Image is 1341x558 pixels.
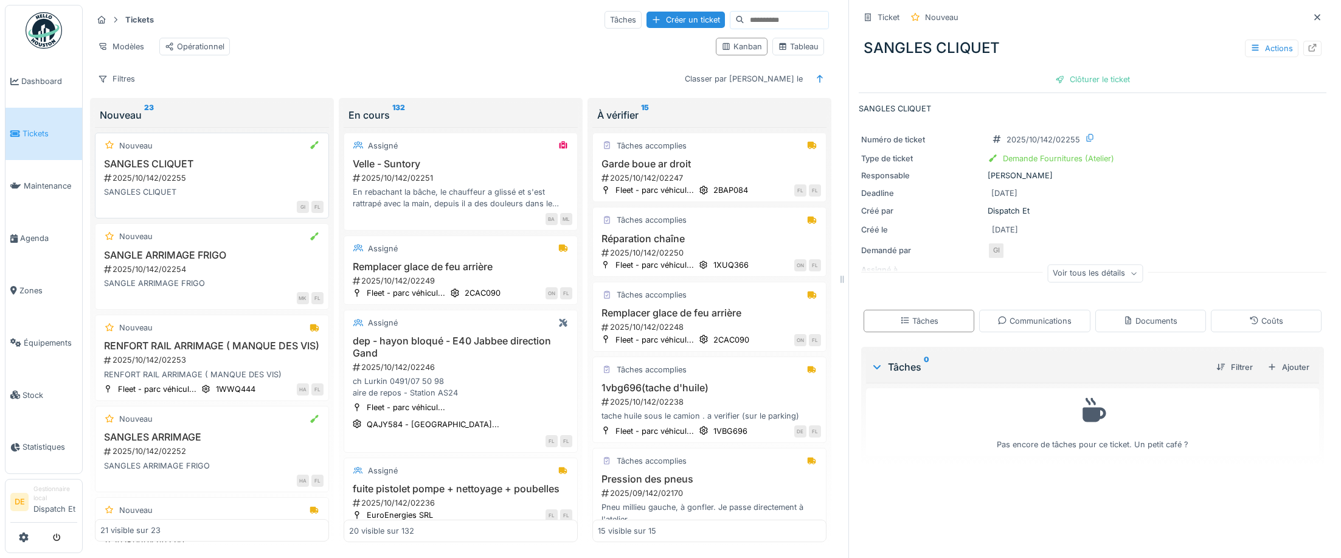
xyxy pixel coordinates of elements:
div: Pas encore de tâches pour ce ticket. Un petit café ? [874,394,1311,450]
span: Équipements [24,337,77,349]
div: Tâches accomplies [617,289,687,301]
div: 2025/10/142/02251 [352,172,572,184]
div: Nouveau [100,108,324,122]
div: Opérationnel [165,41,224,52]
div: Filtres [92,70,140,88]
div: FL [311,383,324,396]
div: Classer par [PERSON_NAME] le [679,70,808,88]
div: Tâches accomplies [617,214,687,226]
div: 2025/10/142/02255 [1007,134,1080,145]
div: SANGLES CLIQUET [100,186,324,198]
h3: SANGLES CLIQUET [100,158,324,170]
div: 2025/10/142/02255 [103,172,324,184]
div: ON [794,334,806,346]
div: SANGLES CLIQUET [859,32,1326,64]
div: 2025/10/142/02247 [600,172,821,184]
div: Actions [1245,40,1298,57]
div: 2025/10/142/02250 [600,247,821,259]
div: FL [809,425,821,438]
div: Créé par [861,205,983,217]
div: SANGLE ARRIMAGE FRIGO [100,277,324,289]
h3: Velle - Suntory [349,158,572,170]
div: ON [794,259,806,271]
h3: fuite pistolet pompe + nettoyage + poubelles [349,483,572,495]
span: Dashboard [21,75,77,87]
div: ch Lurkin 0491/07 50 98 aire de repos - Station AS24 [349,375,572,399]
div: Modèles [92,38,150,55]
img: Badge_color-CXgf-gQk.svg [26,12,62,49]
div: Demandé par [861,245,983,256]
div: Tâches [605,11,642,29]
div: Tâches [900,315,938,327]
div: Fleet - parc véhicul... [367,402,445,413]
div: Fleet - parc véhicul... [615,425,694,437]
div: [PERSON_NAME] [861,170,1324,181]
h3: Pression des pneus [598,473,821,485]
li: Dispatch Et [33,484,77,520]
a: Statistiques [5,421,82,473]
div: Nouveau [119,504,153,516]
div: Documents [1123,315,1177,327]
div: En cours [348,108,573,122]
a: DE Gestionnaire localDispatch Et [10,484,77,523]
div: Assigné [368,140,398,152]
div: Ticket [878,12,899,23]
div: À vérifier [597,108,822,122]
a: Dashboard [5,55,82,108]
div: 2CAC090 [713,334,749,346]
div: 2025/10/142/02254 [103,263,324,275]
div: [DATE] [992,224,1018,235]
div: 2CAC090 [465,287,501,299]
div: Tâches accomplies [617,364,687,375]
div: Deadline [861,187,983,199]
div: Assigné [368,465,398,476]
p: SANGLES CLIQUET [859,103,1326,114]
div: 2025/10/142/02253 [103,354,324,366]
span: Stock [23,389,77,401]
div: Communications [997,315,1072,327]
div: GI [988,242,1005,259]
span: Tickets [23,128,77,139]
sup: 23 [144,108,154,122]
div: FL [311,201,324,213]
div: FL [809,259,821,271]
div: EuroEnergies SRL [367,509,433,521]
div: GI [297,201,309,213]
div: Type de ticket [861,153,983,164]
div: FL [546,509,558,521]
div: Numéro de ticket [861,134,983,145]
div: BA [546,213,558,225]
div: Pneu millieu gauche, à gonfler. Je passe directement à l'atelier. [598,501,821,525]
div: HA [297,475,309,487]
h3: SANGLE ARRIMAGE FRIGO [100,249,324,261]
div: Tâches accomplies [617,455,687,467]
div: Tâches accomplies [617,140,687,152]
li: DE [10,493,29,511]
div: FL [809,334,821,346]
div: Tâches [871,360,1207,374]
div: 1WWQ444 [216,383,255,395]
span: Maintenance [24,180,77,192]
sup: 132 [392,108,405,122]
sup: 0 [924,360,929,374]
h3: Remplacer glace de feu arrière [598,307,821,319]
div: 15 visible sur 15 [598,525,656,536]
div: Tableau [778,41,819,52]
div: QAJY584 - [GEOGRAPHIC_DATA]... [367,419,499,430]
div: Ajouter [1263,359,1314,375]
div: Créé le [861,224,983,235]
div: Nouveau [925,12,958,23]
div: Kanban [721,41,762,52]
div: Assigné [368,243,398,254]
div: ML [560,213,572,225]
strong: Tickets [120,14,159,26]
div: Nouveau [119,140,153,152]
div: 2BAP084 [713,184,748,196]
div: 2025/10/142/02249 [352,275,572,287]
div: SANGLES ARRIMAGE FRIGO [100,460,324,472]
div: HA [297,383,309,396]
div: Responsable [861,170,983,181]
div: FL [560,287,572,299]
div: tache huile sous le camion . a verifier (sur le parking) [598,410,821,422]
div: Fleet - parc véhicul... [367,287,445,299]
